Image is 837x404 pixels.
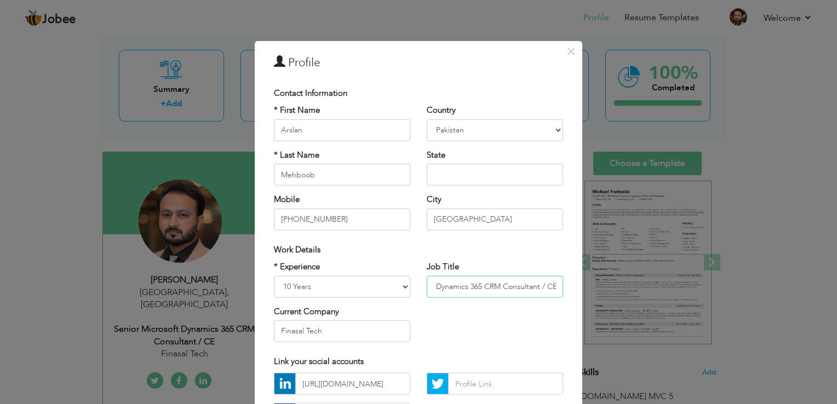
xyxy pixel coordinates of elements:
[427,373,448,394] img: Twitter
[562,43,580,60] button: Close
[427,149,445,161] label: State
[274,305,339,317] label: Current Company
[566,42,576,61] span: ×
[427,194,442,205] label: City
[274,149,319,161] label: * Last Name
[274,88,347,99] span: Contact Information
[274,261,320,273] label: * Experience
[274,244,320,255] span: Work Details
[427,105,456,116] label: Country
[274,55,563,71] h3: Profile
[295,373,410,395] input: Profile Link
[274,194,300,205] label: Mobile
[274,356,364,367] span: Link your social accounts
[274,373,295,394] img: linkedin
[448,373,563,395] input: Profile Link
[427,261,459,273] label: Job Title
[274,105,320,116] label: * First Name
